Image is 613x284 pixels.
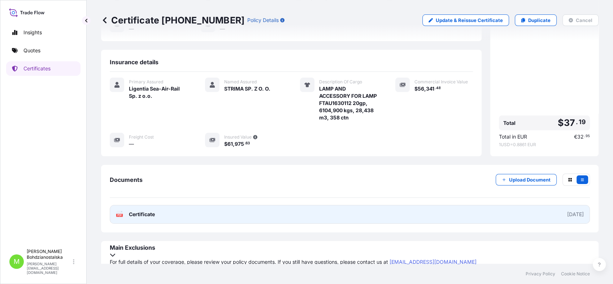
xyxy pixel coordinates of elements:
span: Primary Assured [129,79,163,85]
span: . [244,142,245,145]
span: Main Exclusions [110,244,590,251]
p: Upload Document [509,176,551,183]
span: , [233,141,235,147]
p: Quotes [23,47,40,54]
p: Policy Details [247,17,279,24]
span: For full details of your coverage, please review your policy documents. If you still have questio... [110,258,590,266]
div: Main Exclusions [110,244,590,258]
span: . [584,135,585,137]
span: € [574,134,577,139]
span: 48 [436,87,440,89]
span: Description Of Cargo [319,79,362,85]
p: Cancel [576,17,592,24]
button: Cancel [562,14,599,26]
span: Insurance details [110,58,158,66]
a: PDFCertificate[DATE] [110,205,590,224]
a: Certificates [6,61,81,76]
span: 95 [586,135,590,137]
span: 341 [426,86,434,91]
p: Update & Reissue Certificate [436,17,503,24]
a: [EMAIL_ADDRESS][DOMAIN_NAME] [390,259,477,265]
span: 19 [579,120,586,124]
p: Certificate [PHONE_NUMBER] [101,14,244,26]
span: Commercial Invoice Value [414,79,468,85]
span: . [434,87,435,89]
span: LAMP AND ACCESSORY FOR LAMP FTAU1630112 20gp, 6104,900 kgs, 28,438 m3, 358 ctn [319,85,378,121]
span: $ [414,86,418,91]
span: $ [224,141,227,147]
text: PDF [117,214,122,217]
span: 1 USD = 0.8861 EUR [499,142,590,148]
span: . [576,120,578,124]
span: 61 [227,141,233,147]
span: — [129,140,134,148]
span: 32 [577,134,584,139]
span: Freight Cost [129,134,154,140]
span: Insured Value [224,134,252,140]
a: Cookie Notice [561,271,590,277]
span: Documents [110,176,143,183]
span: 63 [245,142,250,145]
p: Duplicate [528,17,551,24]
p: [PERSON_NAME][EMAIL_ADDRESS][DOMAIN_NAME] [27,262,71,275]
div: [DATE] [567,211,584,218]
p: Certificates [23,65,51,72]
a: Duplicate [515,14,557,26]
span: 975 [235,141,244,147]
p: Insights [23,29,42,36]
span: Certificate [129,211,155,218]
span: 37 [564,118,575,127]
button: Upload Document [496,174,557,185]
p: [PERSON_NAME] Bohdzianostalska [27,249,71,260]
a: Privacy Policy [526,271,555,277]
a: Quotes [6,43,81,58]
span: Total in EUR [499,133,527,140]
span: Ligentia Sea-Air-Rail Sp. z o.o. [129,85,188,100]
a: Insights [6,25,81,40]
span: M [14,258,19,265]
span: 56 [418,86,424,91]
span: $ [558,118,564,127]
span: STRIMA SP. Z O. O. [224,85,270,92]
span: Named Assured [224,79,257,85]
span: , [424,86,426,91]
span: Total [503,119,516,127]
a: Update & Reissue Certificate [422,14,509,26]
